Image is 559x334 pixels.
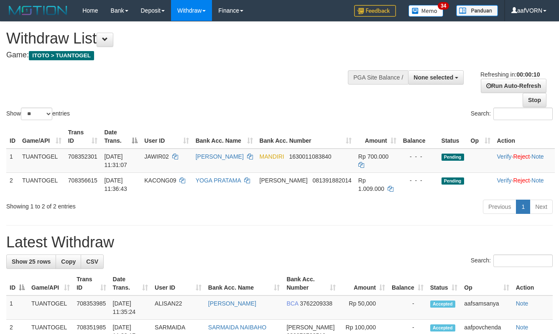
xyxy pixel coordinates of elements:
[6,4,70,17] img: MOTION_logo.png
[144,153,169,160] span: JAWIR02
[523,93,546,107] a: Stop
[81,254,104,269] a: CSV
[403,176,435,185] div: - - -
[467,125,494,149] th: Op: activate to sort column ascending
[283,272,339,295] th: Bank Acc. Number: activate to sort column ascending
[61,258,76,265] span: Copy
[430,301,455,308] span: Accepted
[104,177,127,192] span: [DATE] 11:36:43
[73,272,109,295] th: Trans ID: activate to sort column ascending
[28,272,73,295] th: Game/API: activate to sort column ascending
[456,5,498,16] img: panduan.png
[29,51,94,60] span: ITOTO > TUANTOGEL
[516,324,528,331] a: Note
[400,125,438,149] th: Balance
[151,272,205,295] th: User ID: activate to sort column ascending
[6,295,28,320] td: 1
[493,108,553,120] input: Search:
[516,200,530,214] a: 1
[430,324,455,331] span: Accepted
[513,153,530,160] a: Reject
[6,199,227,211] div: Showing 1 to 2 of 2 entries
[68,153,97,160] span: 708352301
[438,125,467,149] th: Status
[144,177,176,184] span: KACONG09
[110,295,152,320] td: [DATE] 11:35:24
[461,295,512,320] td: aafsamsanya
[260,177,308,184] span: [PERSON_NAME]
[516,71,540,78] strong: 00:00:10
[471,254,553,267] label: Search:
[461,272,512,295] th: Op: activate to sort column ascending
[6,234,553,251] h1: Latest Withdraw
[494,149,555,173] td: · ·
[6,51,364,59] h4: Game:
[531,177,544,184] a: Note
[65,125,101,149] th: Trans ID: activate to sort column ascending
[442,154,464,161] span: Pending
[339,295,388,320] td: Rp 50,000
[68,177,97,184] span: 708356615
[141,125,192,149] th: User ID: activate to sort column ascending
[480,71,540,78] span: Refreshing in:
[493,254,553,267] input: Search:
[19,149,65,173] td: TUANTOGEL
[483,200,516,214] a: Previous
[388,295,427,320] td: -
[104,153,127,168] span: [DATE] 11:31:07
[339,272,388,295] th: Amount: activate to sort column ascending
[205,272,283,295] th: Bank Acc. Name: activate to sort column ascending
[196,177,241,184] a: YOGA PRATAMA
[6,108,70,120] label: Show entries
[289,153,331,160] span: Copy 1630011083840 to clipboard
[388,272,427,295] th: Balance: activate to sort column ascending
[73,295,109,320] td: 708353985
[12,258,51,265] span: Show 25 rows
[513,272,553,295] th: Action
[408,70,464,85] button: None selected
[21,108,52,120] select: Showentries
[101,125,141,149] th: Date Trans.: activate to sort column descending
[494,125,555,149] th: Action
[208,300,256,307] a: [PERSON_NAME]
[530,200,553,214] a: Next
[471,108,553,120] label: Search:
[312,177,351,184] span: Copy 081391882014 to clipboard
[6,149,19,173] td: 1
[348,70,408,85] div: PGA Site Balance /
[208,324,266,331] a: SARMAIDA NAIBAHO
[355,125,400,149] th: Amount: activate to sort column ascending
[300,300,332,307] span: Copy 3762209338 to clipboard
[6,125,19,149] th: ID
[438,2,449,10] span: 34
[256,125,355,149] th: Bank Acc. Number: activate to sort column ascending
[497,177,512,184] a: Verify
[110,272,152,295] th: Date Trans.: activate to sort column ascending
[6,254,56,269] a: Show 25 rows
[494,172,555,196] td: · ·
[354,5,396,17] img: Feedback.jpg
[6,30,364,47] h1: Withdraw List
[427,272,461,295] th: Status: activate to sort column ascending
[286,324,334,331] span: [PERSON_NAME]
[19,172,65,196] td: TUANTOGEL
[192,125,256,149] th: Bank Acc. Name: activate to sort column ascending
[531,153,544,160] a: Note
[403,152,435,161] div: - - -
[151,295,205,320] td: ALISAN22
[358,153,388,160] span: Rp 700.000
[286,300,298,307] span: BCA
[516,300,528,307] a: Note
[442,177,464,185] span: Pending
[513,177,530,184] a: Reject
[56,254,81,269] a: Copy
[408,5,444,17] img: Button%20Memo.svg
[28,295,73,320] td: TUANTOGEL
[497,153,512,160] a: Verify
[86,258,98,265] span: CSV
[481,79,546,93] a: Run Auto-Refresh
[19,125,65,149] th: Game/API: activate to sort column ascending
[414,74,453,81] span: None selected
[358,177,384,192] span: Rp 1.009.000
[260,153,284,160] span: MANDIRI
